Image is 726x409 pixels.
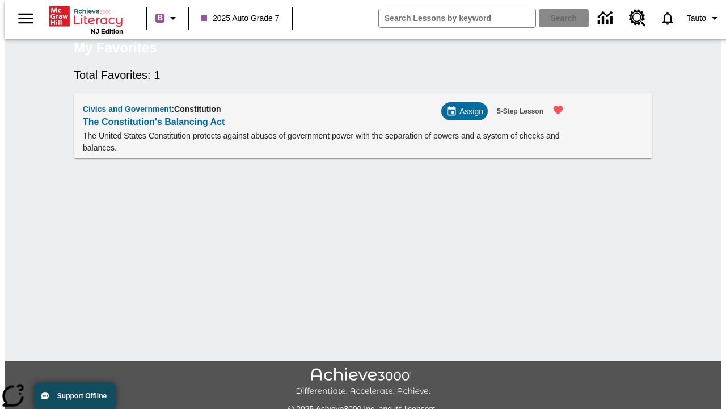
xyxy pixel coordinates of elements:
[91,28,123,35] span: NJ Edition
[492,102,548,121] button: 5-Step Lesson
[682,8,726,28] button: Profile/Settings
[34,383,116,409] button: Support Offline
[687,12,706,24] span: Tauto
[201,12,280,24] span: 2025 Auto Grade 7
[497,106,543,118] span: 5-Step Lesson
[546,98,571,123] button: Remove from Favorites
[49,5,123,28] a: Home
[83,105,171,114] span: Civics and Government
[57,392,107,400] span: Support Offline
[622,3,653,34] a: Resource Center, Will open in new tab
[296,368,430,397] img: Achieve3000 Differentiate Accelerate Achieve
[49,4,123,35] div: Home
[379,9,535,27] input: search field
[157,11,163,25] span: B
[151,8,184,28] button: Boost Class color is purple. Change class color
[74,39,157,57] h5: My Favorites
[9,2,43,35] button: Open side menu
[459,106,483,118] span: Assign
[653,3,682,33] a: Notifications
[591,3,622,34] a: Data Center
[74,66,652,84] h6: Total Favorites: 1
[441,102,488,120] div: Assign Choose Dates
[83,114,225,130] a: The Constitution's Balancing Act
[171,105,221,114] span: : Constitution
[83,130,571,154] p: The United States Constitution protects against abuses of government power with the separation of...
